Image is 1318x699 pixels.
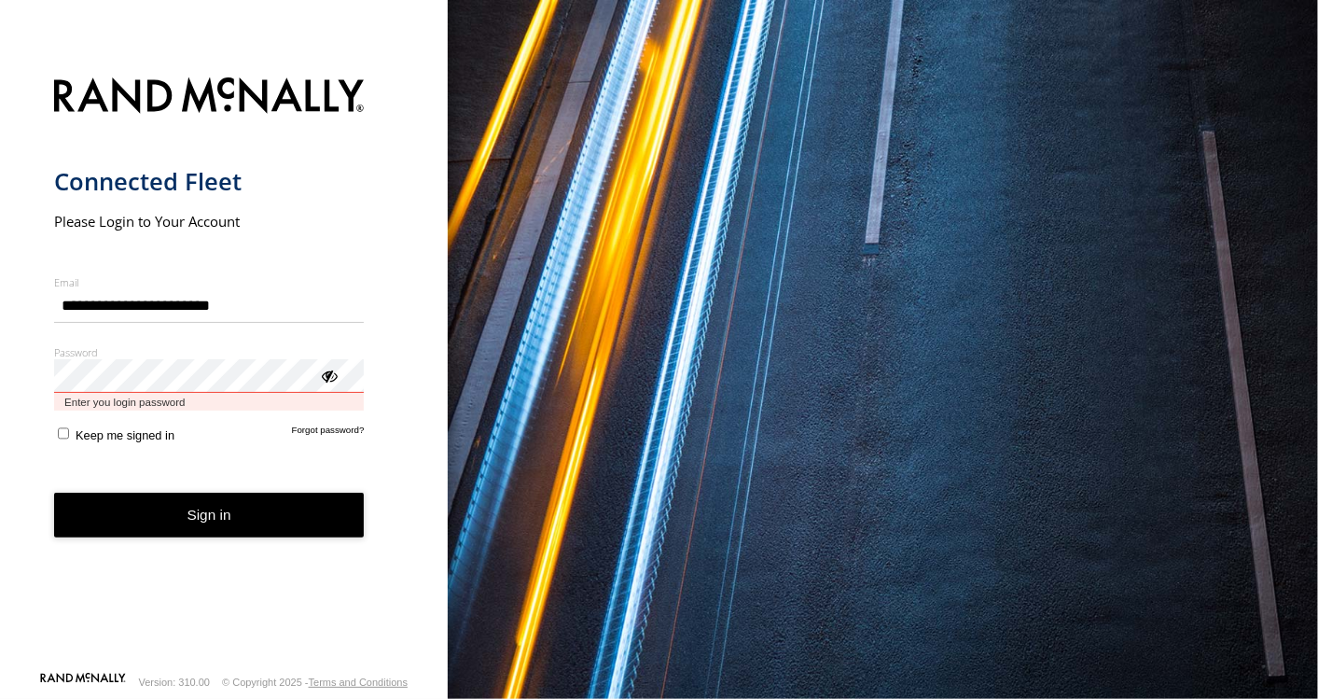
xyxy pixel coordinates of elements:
[54,275,365,289] label: Email
[54,345,365,359] label: Password
[222,677,408,688] div: © Copyright 2025 -
[309,677,408,688] a: Terms and Conditions
[40,673,126,692] a: Visit our Website
[76,428,174,442] span: Keep me signed in
[292,425,365,442] a: Forgot password?
[54,166,365,197] h1: Connected Fleet
[54,493,365,538] button: Sign in
[54,66,395,671] form: main
[54,74,365,121] img: Rand McNally
[139,677,210,688] div: Version: 310.00
[319,366,338,384] div: ViewPassword
[54,393,365,411] span: Enter you login password
[58,427,70,440] input: Keep me signed in
[54,212,365,231] h2: Please Login to Your Account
